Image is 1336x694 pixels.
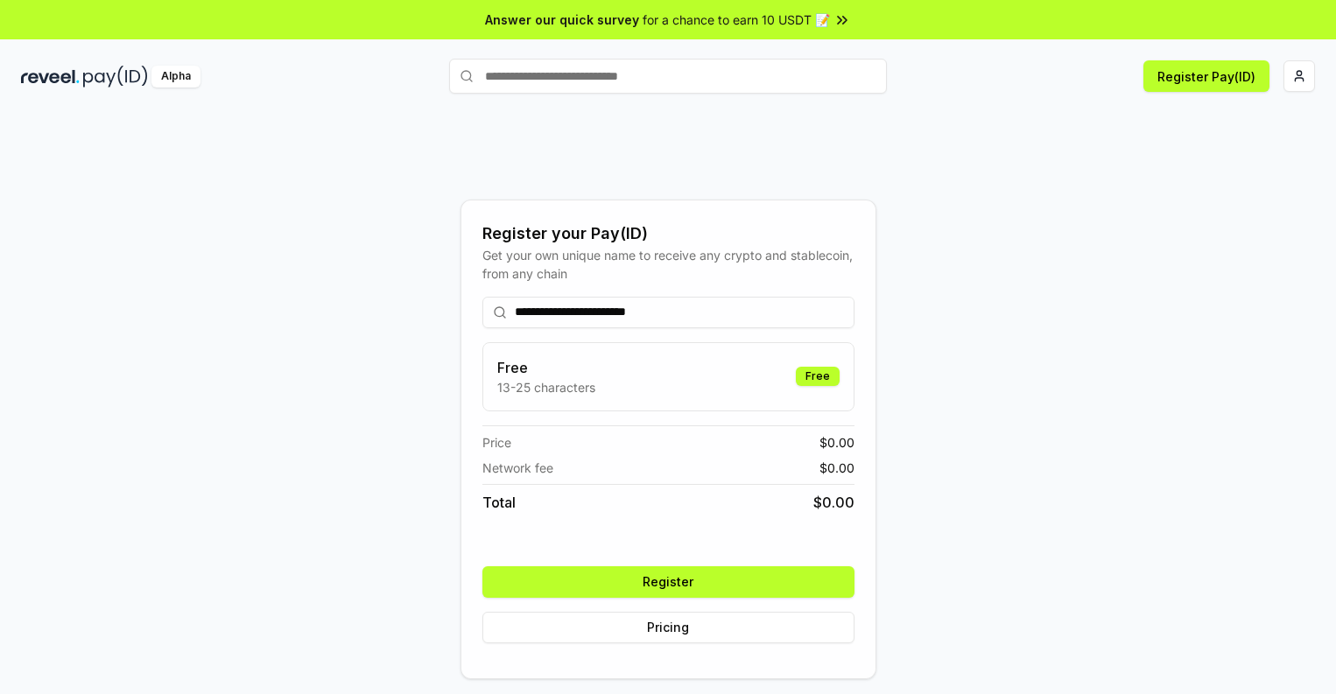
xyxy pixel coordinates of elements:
[482,612,854,643] button: Pricing
[482,566,854,598] button: Register
[482,246,854,283] div: Get your own unique name to receive any crypto and stablecoin, from any chain
[796,367,840,386] div: Free
[482,221,854,246] div: Register your Pay(ID)
[482,459,553,477] span: Network fee
[643,11,830,29] span: for a chance to earn 10 USDT 📝
[482,492,516,513] span: Total
[1143,60,1269,92] button: Register Pay(ID)
[813,492,854,513] span: $ 0.00
[485,11,639,29] span: Answer our quick survey
[83,66,148,88] img: pay_id
[497,378,595,396] p: 13-25 characters
[819,433,854,452] span: $ 0.00
[482,433,511,452] span: Price
[497,357,595,378] h3: Free
[21,66,80,88] img: reveel_dark
[819,459,854,477] span: $ 0.00
[151,66,200,88] div: Alpha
